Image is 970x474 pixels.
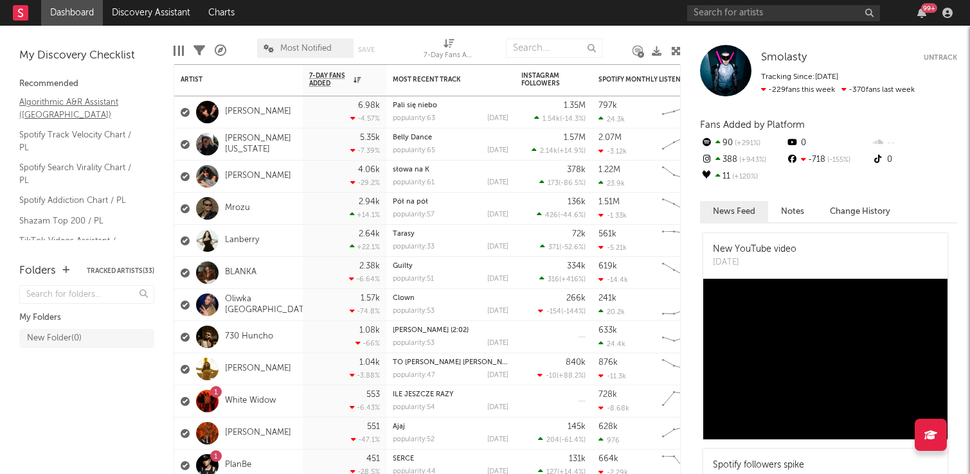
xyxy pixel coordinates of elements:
div: ( ) [539,275,586,283]
div: Artist [181,76,277,83]
div: popularity: 47 [393,372,435,379]
div: 797k [598,101,617,110]
div: [DATE] [487,179,508,186]
div: Tarasy [393,231,508,238]
div: 1.57M [564,134,586,142]
div: Pali się niebo [393,102,508,109]
span: +88.2 % [559,373,584,380]
div: SERCE [393,455,508,462]
span: Tracking Since: [DATE] [761,73,838,81]
a: Mrozu [225,203,250,214]
div: ( ) [538,435,586,444]
div: 388 [700,152,786,168]
div: 0 [786,135,871,152]
div: 628k [598,423,618,431]
div: Guilty [393,263,508,270]
div: 2.38k [359,262,380,270]
div: -14.4k [598,276,628,284]
svg: Chart title [656,417,714,450]
div: -11.3k [598,372,626,380]
div: 24.3k [598,115,625,123]
div: popularity: 57 [393,211,435,218]
div: 131k [569,455,586,463]
span: -14.3 % [562,116,584,123]
a: Lanberry [225,235,259,246]
div: 1.51M [598,198,620,206]
div: -3.12k [598,147,627,155]
div: -6.43 % [350,403,380,412]
span: -154 [546,308,561,315]
div: popularity: 51 [393,276,434,283]
div: -47.1 % [351,435,380,444]
div: popularity: 52 [393,436,435,443]
a: PlanBe [225,460,251,471]
span: Fans Added by Platform [700,120,805,130]
span: -10 [546,373,557,380]
div: ILE JESZCZE RAZY [393,391,508,398]
a: New Folder(0) [19,329,154,348]
span: 2.14k [540,148,557,155]
div: 2.64k [359,230,380,238]
div: popularity: 53 [393,308,435,315]
span: +943 % [737,157,766,164]
div: 7-Day Fans Added (7-Day Fans Added) [424,32,475,69]
a: TO [PERSON_NAME] [PERSON_NAME] [393,359,519,366]
div: 2.07M [598,134,622,142]
div: TO JE MOJE HOLKA [393,359,508,366]
div: popularity: 54 [393,404,435,411]
svg: Chart title [656,385,714,417]
button: Save [358,46,375,53]
div: [DATE] [487,243,508,250]
svg: Chart title [656,128,714,161]
span: 371 [548,244,559,251]
div: [DATE] [487,115,508,122]
div: Folders [19,263,56,279]
div: Spotify Monthly Listeners [598,76,695,83]
span: -86.5 % [561,180,584,187]
div: 840k [566,358,586,367]
a: [PERSON_NAME] [225,171,291,182]
a: Pali się niebo [393,102,437,109]
a: BLANKA [225,267,256,278]
span: 1.54k [543,116,560,123]
span: -370 fans last week [761,86,915,94]
div: -6.64 % [349,275,380,283]
div: Edit Columns [174,32,184,69]
div: [DATE] [487,404,508,411]
a: Algorithmic A&R Assistant ([GEOGRAPHIC_DATA]) [19,95,141,121]
a: Clown [393,295,415,302]
div: 72k [572,230,586,238]
div: -718 [786,152,871,168]
div: -29.2 % [350,179,380,187]
div: popularity: 33 [393,243,435,250]
div: 551 [367,423,380,431]
a: 730 Huncho [225,331,273,342]
div: A&R Pipeline [215,32,226,69]
a: White Widow [225,396,276,407]
span: +120 % [730,173,758,180]
div: 145k [568,423,586,431]
div: Instagram Followers [521,72,566,87]
div: [DATE] [487,372,508,379]
div: -3.88 % [350,371,380,380]
div: popularity: 61 [393,179,435,186]
span: 204 [546,437,559,444]
a: Tarasy [393,231,415,238]
svg: Chart title [656,193,714,225]
button: 99+ [917,8,926,18]
div: 1.08k [359,326,380,335]
input: Search for artists [687,5,880,21]
div: +22.1 % [350,243,380,251]
div: 1.04k [359,358,380,367]
input: Search for folders... [19,285,154,304]
div: ( ) [537,371,586,380]
div: ( ) [534,114,586,123]
div: Pół na pół [393,198,508,206]
a: Spotify Addiction Chart / PL [19,193,141,207]
div: ( ) [539,179,586,187]
div: -1.33k [598,211,627,220]
a: Shazam Top 200 / PL [19,214,141,228]
div: ( ) [540,243,586,251]
div: 1.35M [564,101,586,110]
div: ( ) [538,307,586,315]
